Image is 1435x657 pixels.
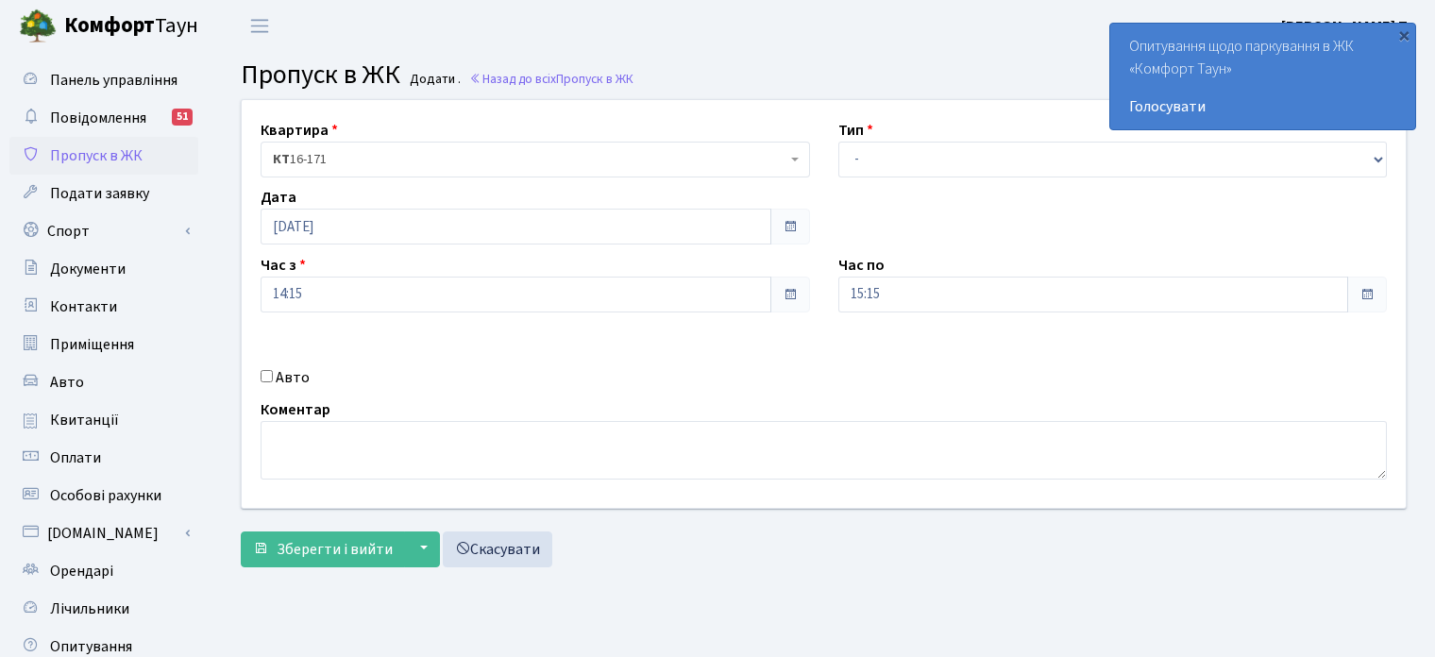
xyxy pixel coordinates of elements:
[172,109,193,126] div: 51
[1394,25,1413,44] div: ×
[9,477,198,514] a: Особові рахунки
[406,72,461,88] small: Додати .
[9,439,198,477] a: Оплати
[273,150,290,169] b: КТ
[19,8,57,45] img: logo.png
[50,636,132,657] span: Опитування
[9,137,198,175] a: Пропуск в ЖК
[50,334,134,355] span: Приміщення
[50,70,177,91] span: Панель управління
[9,99,198,137] a: Повідомлення51
[273,150,786,169] span: <b>КТ</b>&nbsp;&nbsp;&nbsp;&nbsp;16-171
[241,531,405,567] button: Зберегти і вийти
[838,254,885,277] label: Час по
[9,401,198,439] a: Квитанції
[9,212,198,250] a: Спорт
[9,552,198,590] a: Орендарі
[50,259,126,279] span: Документи
[236,10,283,42] button: Переключити навігацію
[1110,24,1415,129] div: Опитування щодо паркування в ЖК «Комфорт Таун»
[443,531,552,567] a: Скасувати
[261,254,306,277] label: Час з
[64,10,198,42] span: Таун
[50,561,113,581] span: Орендарі
[9,250,198,288] a: Документи
[50,145,143,166] span: Пропуск в ЖК
[50,183,149,204] span: Подати заявку
[9,288,198,326] a: Контакти
[50,296,117,317] span: Контакти
[261,119,338,142] label: Квартира
[261,142,810,177] span: <b>КТ</b>&nbsp;&nbsp;&nbsp;&nbsp;16-171
[50,598,129,619] span: Лічильники
[1129,95,1396,118] a: Голосувати
[50,108,146,128] span: Повідомлення
[9,590,198,628] a: Лічильники
[241,56,400,93] span: Пропуск в ЖК
[276,366,310,389] label: Авто
[1281,16,1412,37] b: [PERSON_NAME] П.
[838,119,873,142] label: Тип
[9,326,198,363] a: Приміщення
[261,398,330,421] label: Коментар
[9,61,198,99] a: Панель управління
[50,372,84,393] span: Авто
[9,363,198,401] a: Авто
[9,175,198,212] a: Подати заявку
[1281,15,1412,38] a: [PERSON_NAME] П.
[277,539,393,560] span: Зберегти і вийти
[50,485,161,506] span: Особові рахунки
[469,70,633,88] a: Назад до всіхПропуск в ЖК
[556,70,633,88] span: Пропуск в ЖК
[50,447,101,468] span: Оплати
[64,10,155,41] b: Комфорт
[9,514,198,552] a: [DOMAIN_NAME]
[261,186,296,209] label: Дата
[50,410,119,430] span: Квитанції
